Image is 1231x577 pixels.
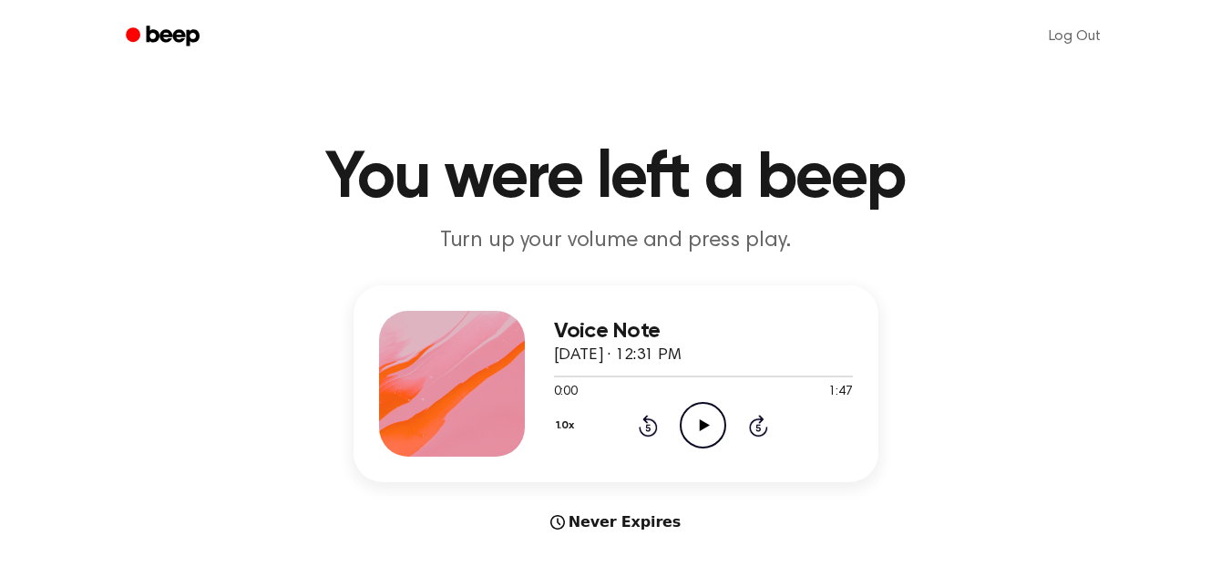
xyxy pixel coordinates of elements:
[554,319,853,344] h3: Voice Note
[554,410,581,441] button: 1.0x
[554,347,682,364] span: [DATE] · 12:31 PM
[554,383,578,402] span: 0:00
[149,146,1082,211] h1: You were left a beep
[113,19,216,55] a: Beep
[354,511,878,533] div: Never Expires
[266,226,966,256] p: Turn up your volume and press play.
[1031,15,1119,58] a: Log Out
[828,383,852,402] span: 1:47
